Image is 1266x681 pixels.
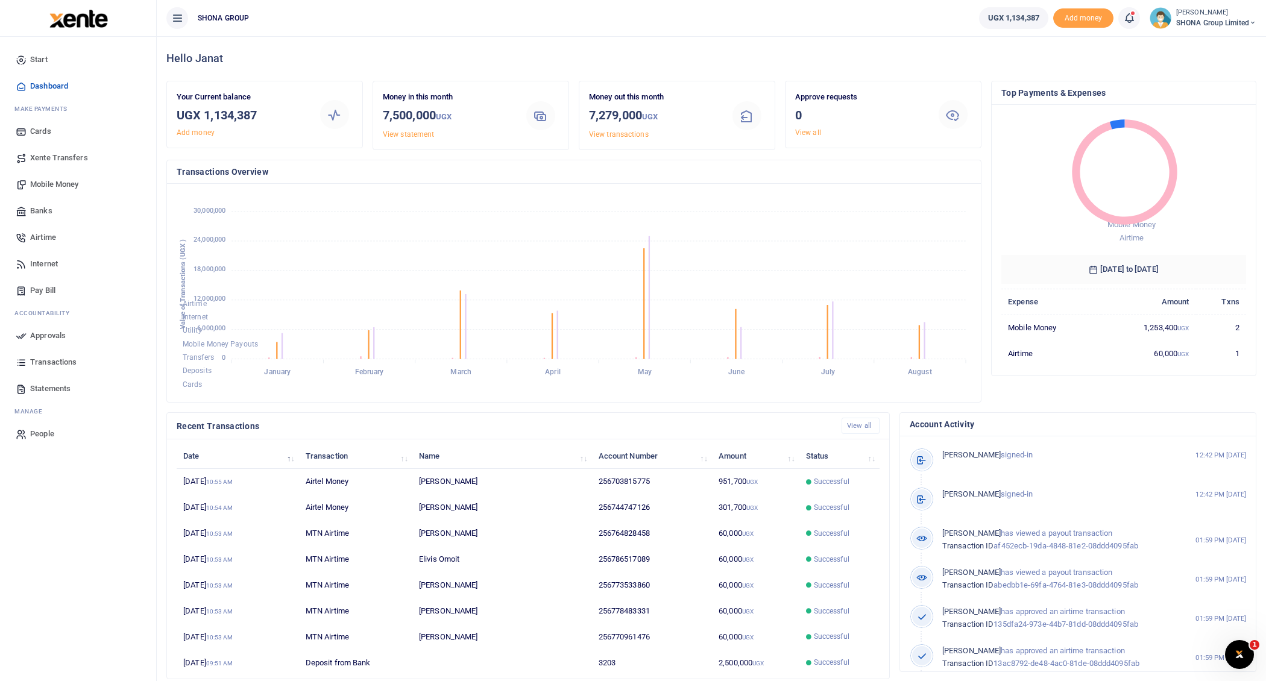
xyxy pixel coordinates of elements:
span: Successful [814,502,849,513]
th: Txns [1196,289,1246,315]
tspan: August [908,368,932,376]
span: anage [20,408,43,415]
tspan: February [355,368,384,376]
tspan: 18,000,000 [194,266,225,274]
span: [PERSON_NAME] [942,568,1001,577]
td: 60,000 [712,547,799,573]
a: Pay Bill [10,277,146,304]
span: Successful [814,606,849,617]
a: Dashboard [10,73,146,99]
th: Status: activate to sort column ascending [799,443,880,469]
td: [PERSON_NAME] [412,624,592,650]
a: View all [842,418,880,434]
span: Start [30,54,48,66]
tspan: June [728,368,745,376]
h4: Hello Janat [166,52,1256,65]
span: Mobile Money Payouts [183,340,258,348]
li: Toup your wallet [1053,8,1113,28]
a: Internet [10,251,146,277]
span: Statements [30,383,71,395]
a: View all [795,128,821,137]
tspan: 30,000,000 [194,207,225,215]
td: 60,000 [1101,340,1195,366]
td: MTN Airtime [299,573,412,598]
small: UGX [436,112,452,121]
h4: Recent Transactions [177,419,832,433]
td: [PERSON_NAME] [412,469,592,495]
span: Internet [183,313,208,321]
th: Account Number: activate to sort column ascending [591,443,712,469]
span: Add money [1053,8,1113,28]
td: 2,500,000 [712,650,799,675]
span: Internet [30,258,58,270]
td: 256770961476 [591,624,712,650]
li: M [10,99,146,118]
a: Mobile Money [10,171,146,198]
small: 01:59 PM [DATE] [1195,614,1246,624]
td: Elivis Omoit [412,547,592,573]
span: ake Payments [20,105,68,112]
tspan: July [821,368,835,376]
span: Pay Bill [30,284,55,297]
th: Amount: activate to sort column ascending [712,443,799,469]
h4: Top Payments & Expenses [1001,86,1246,99]
tspan: January [264,368,291,376]
span: Transaction ID [942,659,994,668]
td: 256778483331 [591,598,712,624]
span: Successful [814,554,849,565]
small: 09:51 AM [206,660,233,667]
td: 1 [1196,340,1246,366]
td: [PERSON_NAME] [412,521,592,547]
h3: 0 [795,106,925,124]
td: [DATE] [177,650,299,675]
h4: Transactions Overview [177,165,971,178]
th: Amount [1101,289,1195,315]
td: Airtel Money [299,469,412,495]
tspan: 24,000,000 [194,236,225,244]
small: 12:42 PM [DATE] [1195,489,1246,500]
span: Successful [814,657,849,668]
small: 10:53 AM [206,582,233,589]
th: Name: activate to sort column ascending [412,443,592,469]
span: Successful [814,580,849,591]
td: 60,000 [712,521,799,547]
td: [DATE] [177,495,299,521]
span: Transfers [183,353,214,362]
span: Successful [814,631,849,642]
a: logo-small logo-large logo-large [48,13,108,22]
span: SHONA Group Limited [1176,17,1256,28]
span: 1 [1250,640,1259,650]
td: MTN Airtime [299,521,412,547]
span: Successful [814,528,849,539]
small: 10:54 AM [206,504,233,511]
small: UGX [742,634,754,641]
a: Add money [1053,13,1113,22]
td: MTN Airtime [299,547,412,573]
h6: [DATE] to [DATE] [1001,255,1246,284]
tspan: March [450,368,471,376]
span: Mobile Money [30,178,78,190]
td: [DATE] [177,573,299,598]
small: 10:53 AM [206,530,233,537]
td: 60,000 [712,624,799,650]
td: 256744747126 [591,495,712,521]
td: [DATE] [177,547,299,573]
h3: 7,500,000 [383,106,512,126]
span: Dashboard [30,80,68,92]
td: 256703815775 [591,469,712,495]
td: 256786517089 [591,547,712,573]
span: Airtime [1120,233,1144,242]
p: has approved an airtime transaction 135dfa24-973e-44b7-81dd-08ddd4095fab [942,606,1170,631]
small: UGX [1177,325,1189,331]
small: UGX [746,479,758,485]
small: UGX [642,112,658,121]
small: 01:59 PM [DATE] [1195,653,1246,663]
li: Wallet ballance [974,7,1053,29]
p: has viewed a payout transaction abedbb1e-69fa-4764-81e3-08ddd4095fab [942,566,1170,592]
img: logo-large [49,10,108,28]
small: 10:55 AM [206,479,233,485]
span: People [30,428,54,440]
span: [PERSON_NAME] [942,607,1001,616]
li: Ac [10,304,146,322]
a: People [10,421,146,447]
